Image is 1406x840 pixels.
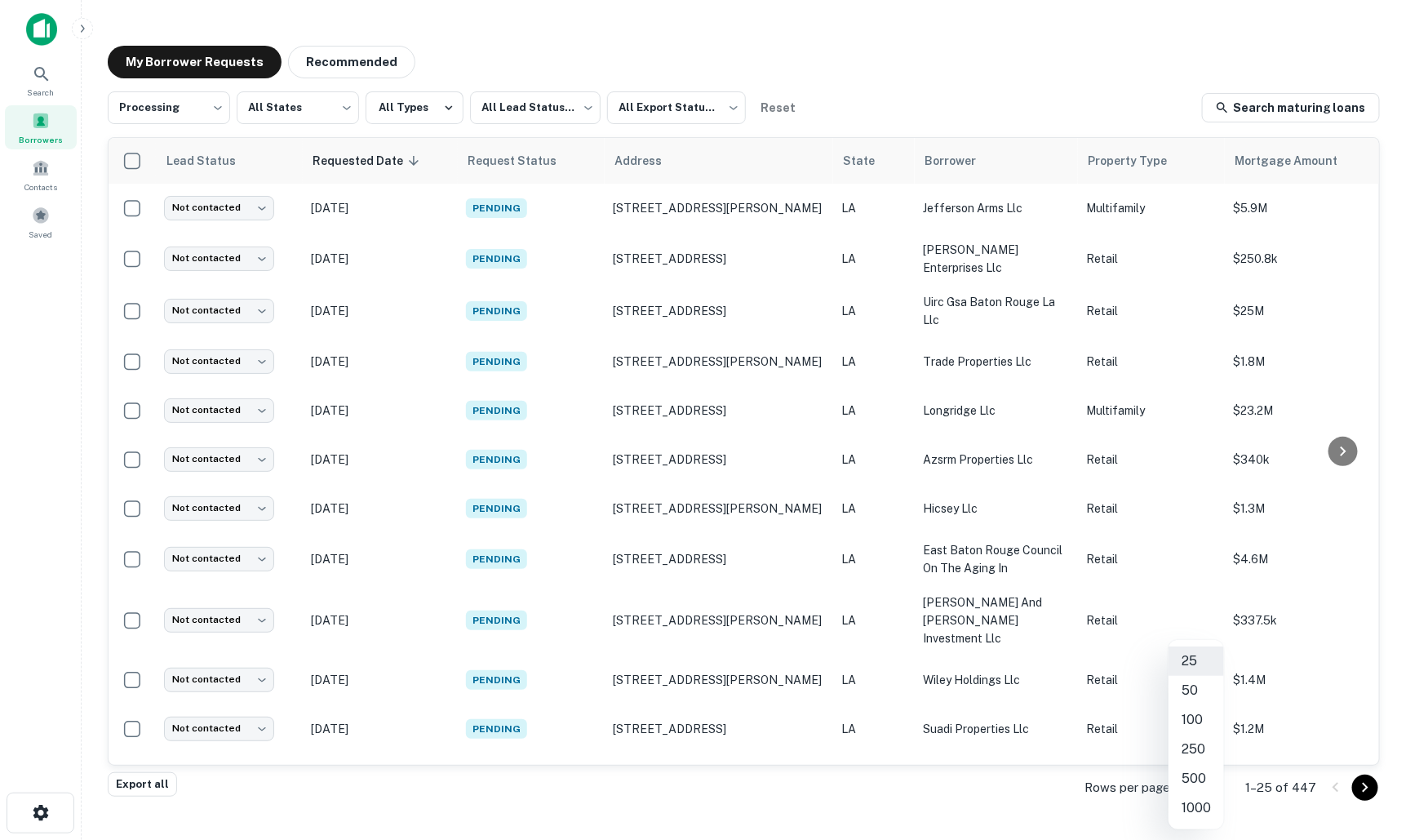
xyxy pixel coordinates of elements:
li: 500 [1169,764,1224,793]
li: 250 [1169,735,1224,764]
iframe: Chat Widget [1324,709,1406,788]
li: 50 [1169,676,1224,705]
li: 25 [1169,647,1224,676]
li: 100 [1169,705,1224,735]
li: 1000 [1169,793,1224,823]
